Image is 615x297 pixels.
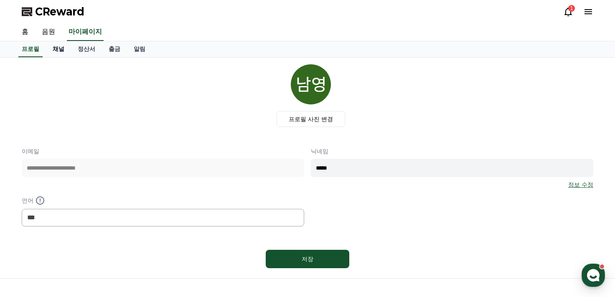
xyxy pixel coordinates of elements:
[266,250,349,268] button: 저장
[18,41,43,57] a: 프로필
[22,5,84,18] a: CReward
[129,240,139,247] span: 설정
[3,228,55,249] a: 홈
[102,41,127,57] a: 출금
[282,255,333,263] div: 저장
[35,23,62,41] a: 음원
[277,111,346,127] label: 프로필 사진 변경
[26,240,31,247] span: 홈
[71,41,102,57] a: 정산서
[127,41,152,57] a: 알림
[108,228,160,249] a: 설정
[568,5,575,12] div: 1
[22,147,304,155] p: 이메일
[35,5,84,18] span: CReward
[46,41,71,57] a: 채널
[67,23,104,41] a: 마이페이지
[291,64,331,104] img: profile_image
[568,180,593,189] a: 정보 수정
[563,7,573,17] a: 1
[15,23,35,41] a: 홈
[311,147,593,155] p: 닉네임
[22,195,304,206] p: 언어
[55,228,108,249] a: 대화
[76,241,86,247] span: 대화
